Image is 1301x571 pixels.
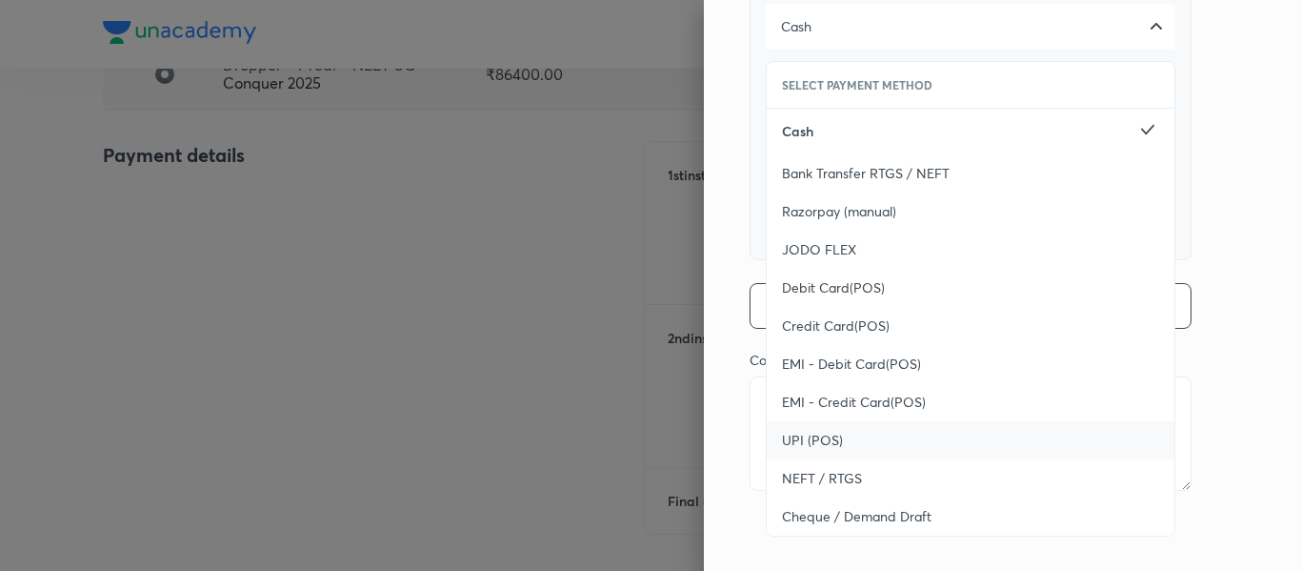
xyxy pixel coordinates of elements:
[782,240,856,259] span: JODO FLEX
[782,202,896,221] span: Razorpay (manual)
[782,355,921,374] span: EMI - Debit Card(POS)
[767,345,1174,383] a: EMI - Debit Card(POS)
[767,109,1174,153] a: Cash
[767,231,1174,269] a: JODO FLEX
[782,316,890,336] span: Credit Card(POS)
[767,62,1174,109] li: Select Payment Method
[782,122,813,141] span: Cash
[767,459,1174,498] a: NEFT / RTGS
[750,283,1191,329] button: Add Payment Method
[767,383,1174,421] a: EMI - Credit Card(POS)
[767,269,1174,307] a: Debit Card(POS)
[767,498,1174,536] a: Cheque / Demand Draft
[767,193,1174,231] a: Razorpay (manual)
[782,431,843,450] span: UPI (POS)
[782,393,926,412] span: EMI - Credit Card(POS)
[767,154,1174,193] a: Bank Transfer RTGS / NEFT
[750,352,1191,369] div: Comments
[781,17,811,36] span: Cash
[782,164,950,183] span: Bank Transfer RTGS / NEFT
[767,307,1174,345] a: Credit Card(POS)
[767,421,1174,459] a: UPI (POS)
[782,278,885,297] span: Debit Card(POS)
[782,469,862,488] span: NEFT / RTGS
[782,507,931,526] span: Cheque / Demand Draft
